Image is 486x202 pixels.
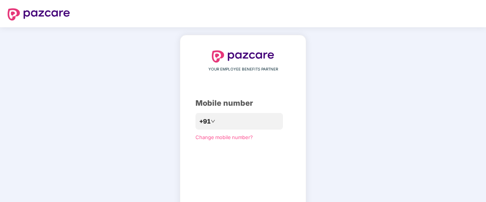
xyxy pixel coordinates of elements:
[208,66,278,72] span: YOUR EMPLOYEE BENEFITS PARTNER
[195,97,291,109] div: Mobile number
[211,119,215,124] span: down
[199,117,211,126] span: +91
[8,8,70,20] img: logo
[195,134,253,140] a: Change mobile number?
[212,50,274,63] img: logo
